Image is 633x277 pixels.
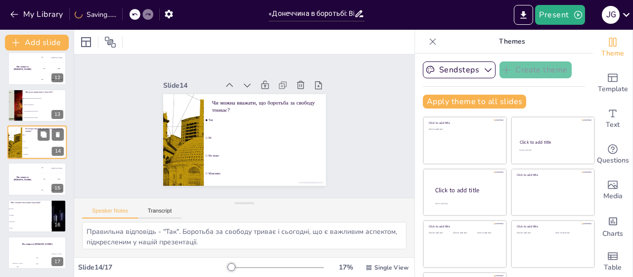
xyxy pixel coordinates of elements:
div: Jaap [57,178,60,180]
div: 13 [51,110,63,119]
div: 300 [47,255,66,269]
div: Click to add text [477,232,499,234]
button: Transcript [138,208,182,219]
div: Slide 14 [163,81,219,90]
h4: The winner is [PERSON_NAME] [8,176,37,181]
div: 14 [52,147,64,156]
div: Click to add text [519,149,585,152]
div: Click to add title [429,121,499,125]
div: 200 [37,63,66,74]
span: Так [208,118,324,122]
span: Не знаю [208,154,324,158]
div: Click to add title [429,224,499,228]
span: Свобода [9,208,51,209]
p: Themes [441,30,583,54]
button: Create theme [499,61,572,78]
span: Можливо [208,172,324,175]
div: Jaap [57,68,60,69]
span: Template [598,84,628,95]
div: https://cdn.sendsteps.com/images/logo/sendsteps_logo_white.pnghttps://cdn.sendsteps.com/images/lo... [8,200,66,232]
div: 17 [51,257,63,266]
div: Click to add text [453,232,475,234]
div: 100 [37,163,66,173]
div: Click to add title [435,186,498,194]
div: Click to add text [555,232,587,234]
div: Layout [78,34,94,50]
span: Theme [601,48,624,59]
div: Jaap [28,257,47,258]
span: Charts [602,228,623,239]
button: Present [535,5,585,25]
div: 12 [51,73,63,82]
span: Не знаю [24,147,66,149]
span: Table [604,262,622,273]
p: Чи можна вважати, що боротьба за свободу триває? [25,127,64,133]
div: https://cdn.sendsteps.com/images/logo/sendsteps_logo_white.pnghttps://cdn.sendsteps.com/images/lo... [7,125,67,159]
span: Text [606,119,620,130]
span: Ні [208,136,324,140]
div: Click to add title [517,224,588,228]
span: Вони були бездіяльні [24,104,66,105]
button: J G [602,5,620,25]
input: Insert title [269,6,354,21]
button: Sendsteps [423,61,496,78]
div: Add images, graphics, shapes or video [593,172,633,208]
div: 300 [37,185,66,196]
div: Click to add text [517,232,548,234]
p: Яка основна мета нашої боротьби? [11,201,49,204]
span: Position [104,36,116,48]
div: https://cdn.sendsteps.com/images/logo/sendsteps_logo_white.pnghttps://cdn.sendsteps.com/images/lo... [8,163,66,195]
p: Чи можна вважати, що боротьба за свободу триває? [212,99,317,114]
div: 15 [51,184,63,193]
div: 200 [28,258,47,269]
span: Можливо [24,154,66,155]
span: Ні [24,141,66,142]
div: Change the overall theme [593,30,633,65]
span: Вони підтримували окупантів [24,111,66,111]
span: Media [603,191,623,202]
button: My Library [7,6,67,22]
p: Яка роль партизанів у боротьбі? [25,91,63,94]
button: Delete Slide [52,128,64,140]
div: 100 [37,52,66,63]
div: 300 [37,74,66,85]
span: Вони не мали жодного впливу [24,117,66,118]
div: [PERSON_NAME] [47,253,66,255]
span: Окупація [9,215,51,216]
div: Add charts and graphs [593,208,633,244]
button: Duplicate Slide [38,128,49,140]
div: J G [602,6,620,24]
span: Single View [374,264,408,272]
div: https://cdn.sendsteps.com/images/logo/sendsteps_logo_white.pnghttps://cdn.sendsteps.com/images/lo... [8,236,66,269]
h4: The winner is [PERSON_NAME] [8,66,37,71]
div: 17 % [334,263,358,272]
div: Click to add title [520,139,586,145]
span: Questions [597,155,629,166]
span: Історія [9,227,51,228]
div: 200 [37,174,66,185]
div: Slide 14 / 17 [78,263,229,272]
div: 16 [51,221,63,229]
span: Так [24,134,66,136]
div: https://cdn.sendsteps.com/images/logo/sendsteps_logo_white.pnghttps://cdn.sendsteps.com/images/lo... [8,89,66,122]
div: Click to add text [429,128,499,131]
div: 100 [8,264,27,269]
textarea: Правильна відповідь - "Так". Боротьба за свободу триває і сьогодні, що є важливим аспектом, підкр... [82,222,407,249]
div: Add ready made slides [593,65,633,101]
div: Get real-time input from your audience [593,137,633,172]
div: Click to add body [435,202,497,205]
div: Saving...... [75,10,116,19]
h4: The winner is [PERSON_NAME] [8,243,66,246]
div: https://cdn.sendsteps.com/images/logo/sendsteps_logo_white.pnghttps://cdn.sendsteps.com/images/lo... [8,52,66,85]
div: [PERSON_NAME] [8,262,27,264]
div: Add text boxes [593,101,633,137]
button: Apply theme to all slides [423,95,526,109]
button: Export to PowerPoint [514,5,533,25]
div: Click to add text [429,232,451,234]
span: Невідомість [9,221,51,222]
div: Click to add title [517,173,588,177]
button: Add slide [5,35,69,51]
span: Вони допомагали визволяти території [24,98,66,99]
button: Speaker Notes [82,208,138,219]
